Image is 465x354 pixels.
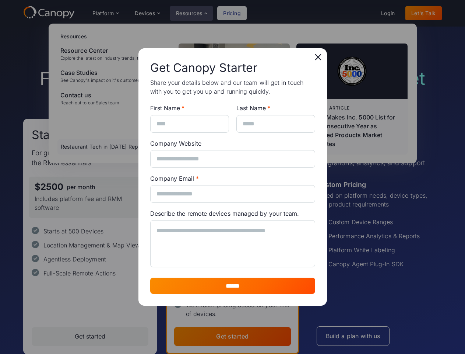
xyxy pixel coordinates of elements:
p: Share your details below and our team will get in touch with you to get you up and running quickly. [150,78,315,96]
span: Describe the remote devices managed by your team. [150,210,299,217]
h2: Get Canopy Starter [150,60,315,76]
span: Company Website [150,140,201,147]
span: Last Name [236,104,266,112]
span: Company Email [150,175,194,182]
span: First Name [150,104,180,112]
